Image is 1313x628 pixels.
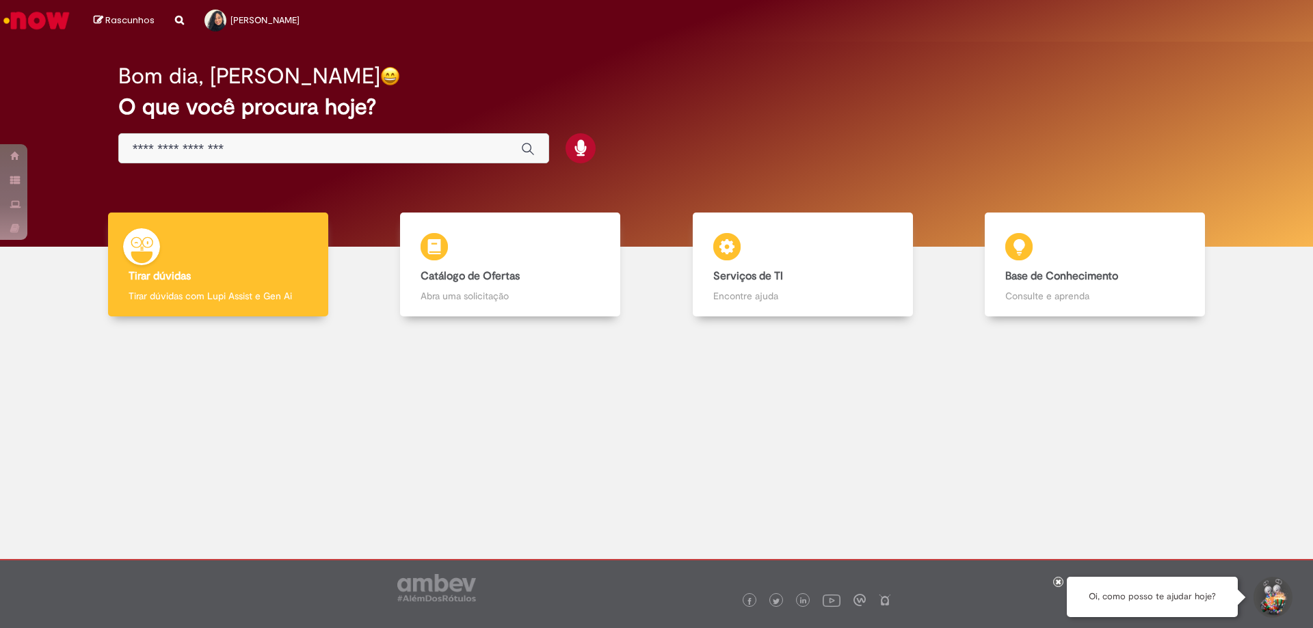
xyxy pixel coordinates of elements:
[853,594,866,606] img: logo_footer_workplace.png
[823,591,840,609] img: logo_footer_youtube.png
[397,574,476,601] img: logo_footer_ambev_rotulo_gray.png
[879,594,891,606] img: logo_footer_naosei.png
[421,289,600,303] p: Abra uma solicitação
[773,598,780,605] img: logo_footer_twitter.png
[118,64,380,88] h2: Bom dia, [PERSON_NAME]
[118,95,1195,119] h2: O que você procura hoje?
[1005,269,1118,283] b: Base de Conhecimento
[1251,577,1292,618] button: Iniciar Conversa de Suporte
[230,14,300,26] span: [PERSON_NAME]
[1005,289,1184,303] p: Consulte e aprenda
[949,213,1242,317] a: Base de Conhecimento Consulte e aprenda
[713,289,892,303] p: Encontre ajuda
[1,7,72,34] img: ServiceNow
[105,14,155,27] span: Rascunhos
[129,289,308,303] p: Tirar dúvidas com Lupi Assist e Gen Ai
[94,14,155,27] a: Rascunhos
[129,269,191,283] b: Tirar dúvidas
[800,597,807,605] img: logo_footer_linkedin.png
[713,269,783,283] b: Serviços de TI
[746,598,753,605] img: logo_footer_facebook.png
[421,269,520,283] b: Catálogo de Ofertas
[72,213,364,317] a: Tirar dúvidas Tirar dúvidas com Lupi Assist e Gen Ai
[656,213,949,317] a: Serviços de TI Encontre ajuda
[1067,577,1238,617] div: Oi, como posso te ajudar hoje?
[364,213,657,317] a: Catálogo de Ofertas Abra uma solicitação
[380,66,400,86] img: happy-face.png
